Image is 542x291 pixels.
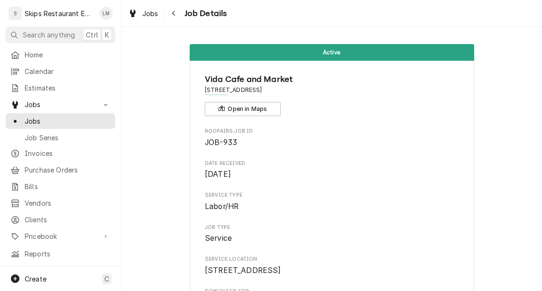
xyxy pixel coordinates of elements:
span: Clients [25,215,110,225]
a: Vendors [6,195,115,211]
a: Calendar [6,64,115,79]
span: Labor/HR [205,202,239,211]
span: Ctrl [86,30,98,40]
span: Active [323,49,340,55]
div: Service Location [205,255,459,276]
span: Jobs [142,9,158,18]
span: Estimates [25,83,110,93]
span: Bills [25,182,110,191]
div: Job Type [205,224,459,244]
a: Jobs [124,6,162,21]
div: Date Received [205,160,459,180]
span: Invoices [25,148,110,158]
span: Job Type [205,224,459,231]
span: Service Type [205,201,459,212]
a: Jobs [6,113,115,129]
span: Jobs [25,100,96,109]
button: Navigate back [166,6,182,21]
div: S [9,7,22,20]
span: Job Details [182,7,227,20]
span: Date Received [205,160,459,167]
button: Open in Maps [205,102,281,116]
span: Roopairs Job ID [205,137,459,148]
div: Longino Monroe's Avatar [100,7,113,20]
div: Service Type [205,191,459,212]
a: Job Series [6,130,115,145]
a: Estimates [6,80,115,96]
span: Create [25,275,46,283]
a: Bills [6,179,115,194]
span: C [104,274,109,284]
span: [STREET_ADDRESS] [205,266,281,275]
span: Pricebook [25,231,96,241]
span: Reports [25,249,110,259]
span: Vendors [25,198,110,208]
div: Client Information [205,73,459,116]
a: Clients [6,212,115,227]
div: Skips Restaurant Equipment [25,9,94,18]
div: LM [100,7,113,20]
span: K [105,30,109,40]
a: Reports [6,246,115,262]
span: JOB-933 [205,138,237,147]
span: Job Type [205,233,459,244]
button: Search anythingCtrlK [6,27,115,43]
a: Purchase Orders [6,162,115,178]
span: Name [205,73,459,86]
span: Job Series [25,133,110,143]
span: Service Location [205,265,459,276]
div: Roopairs Job ID [205,127,459,148]
a: Go to Pricebook [6,228,115,244]
a: Invoices [6,145,115,161]
a: Home [6,47,115,63]
span: [DATE] [205,170,231,179]
span: Home [25,50,110,60]
span: Service Location [205,255,459,263]
span: Calendar [25,66,110,76]
div: Status [190,44,474,61]
span: Purchase Orders [25,165,110,175]
span: Roopairs Job ID [205,127,459,135]
span: Search anything [23,30,75,40]
span: Jobs [25,116,110,126]
span: Service [205,234,232,243]
span: Date Received [205,169,459,180]
span: Service Type [205,191,459,199]
a: Go to Jobs [6,97,115,112]
span: Address [205,86,459,94]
